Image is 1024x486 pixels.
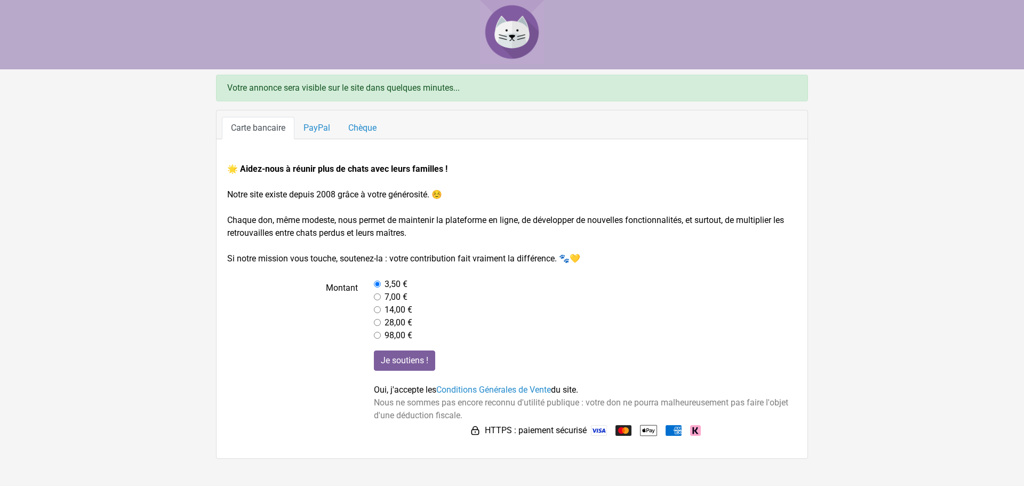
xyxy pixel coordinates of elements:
[591,425,607,436] img: Visa
[485,424,587,437] span: HTTPS : paiement sécurisé
[216,75,808,101] div: Votre annonce sera visible sur le site dans quelques minutes...
[222,117,294,139] a: Carte bancaire
[690,425,701,436] img: Klarna
[374,350,435,371] input: Je soutiens !
[227,164,447,174] strong: 🌟 Aidez-nous à réunir plus de chats avec leurs familles !
[339,117,386,139] a: Chèque
[227,163,797,439] form: Notre site existe depuis 2008 grâce à votre générosité. ☺️ Chaque don, même modeste, nous permet ...
[385,329,412,342] label: 98,00 €
[374,397,788,420] span: Nous ne sommes pas encore reconnu d'utilité publique : votre don ne pourra malheureusement pas fa...
[385,316,412,329] label: 28,00 €
[294,117,339,139] a: PayPal
[385,278,407,291] label: 3,50 €
[666,425,682,436] img: American Express
[219,278,366,342] label: Montant
[470,425,481,436] img: HTTPS : paiement sécurisé
[385,304,412,316] label: 14,00 €
[374,385,578,395] span: Oui, j'accepte les du site.
[436,385,551,395] a: Conditions Générales de Vente
[640,422,657,439] img: Apple Pay
[615,425,631,436] img: Mastercard
[385,291,407,304] label: 7,00 €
